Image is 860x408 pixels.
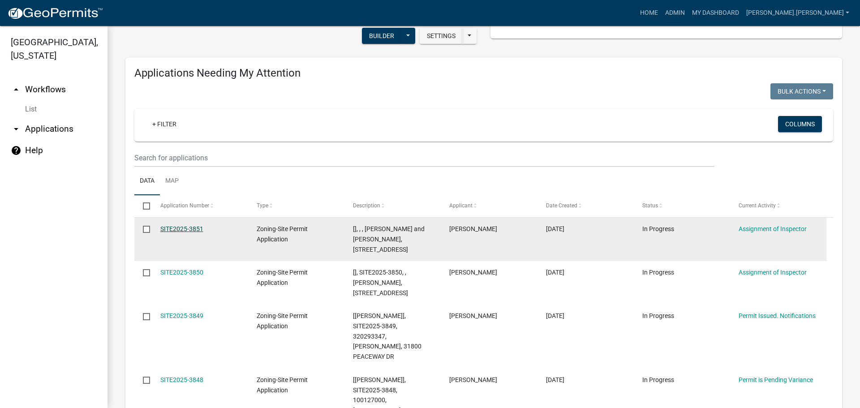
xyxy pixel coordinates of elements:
[160,202,209,209] span: Application Number
[546,312,564,319] span: 09/03/2025
[739,225,807,232] a: Assignment of Inspector
[353,202,380,209] span: Description
[134,149,714,167] input: Search for applications
[739,269,807,276] a: Assignment of Inspector
[739,312,816,319] a: Permit Issued. Notifications
[770,83,833,99] button: Bulk Actions
[353,312,421,360] span: [Tyler Lindsay], SITE2025-3849, 320293347, DAVID ENGLUND, 31800 PEACEWAY DR
[449,269,497,276] span: Jeff Dugger
[257,269,308,286] span: Zoning-Site Permit Application
[257,376,308,394] span: Zoning-Site Permit Application
[257,202,268,209] span: Type
[134,167,160,196] a: Data
[546,376,564,383] span: 09/03/2025
[743,4,853,21] a: [PERSON_NAME].[PERSON_NAME]
[449,202,473,209] span: Applicant
[11,124,21,134] i: arrow_drop_down
[634,195,730,217] datatable-header-cell: Status
[546,225,564,232] span: 09/04/2025
[642,376,674,383] span: In Progress
[160,312,203,319] a: SITE2025-3849
[546,202,577,209] span: Date Created
[449,376,497,383] span: Randy Barta
[537,195,633,217] datatable-header-cell: Date Created
[662,4,688,21] a: Admin
[420,28,463,44] button: Settings
[145,116,184,132] a: + Filter
[257,225,308,243] span: Zoning-Site Permit Application
[449,312,497,319] span: Dave Englund
[160,225,203,232] a: SITE2025-3851
[636,4,662,21] a: Home
[739,202,776,209] span: Current Activity
[642,312,674,319] span: In Progress
[546,269,564,276] span: 09/03/2025
[257,312,308,330] span: Zoning-Site Permit Application
[449,225,497,232] span: Katy Peltier
[362,28,401,44] button: Builder
[353,269,408,296] span: [], SITE2025-3850, , JEFFREY DUGGER, 38821 ST HWY 34
[134,67,833,80] h4: Applications Needing My Attention
[353,225,425,253] span: [], , , PATRICK and Katy PELTIER, 15384 E SUMMER ISLAND RD
[11,145,21,156] i: help
[11,84,21,95] i: arrow_drop_up
[160,376,203,383] a: SITE2025-3848
[344,195,441,217] datatable-header-cell: Description
[642,202,658,209] span: Status
[248,195,344,217] datatable-header-cell: Type
[778,116,822,132] button: Columns
[642,269,674,276] span: In Progress
[739,376,813,383] a: Permit is Pending Variance
[642,225,674,232] span: In Progress
[730,195,826,217] datatable-header-cell: Current Activity
[134,195,151,217] datatable-header-cell: Select
[151,195,248,217] datatable-header-cell: Application Number
[160,167,184,196] a: Map
[688,4,743,21] a: My Dashboard
[160,269,203,276] a: SITE2025-3850
[441,195,537,217] datatable-header-cell: Applicant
